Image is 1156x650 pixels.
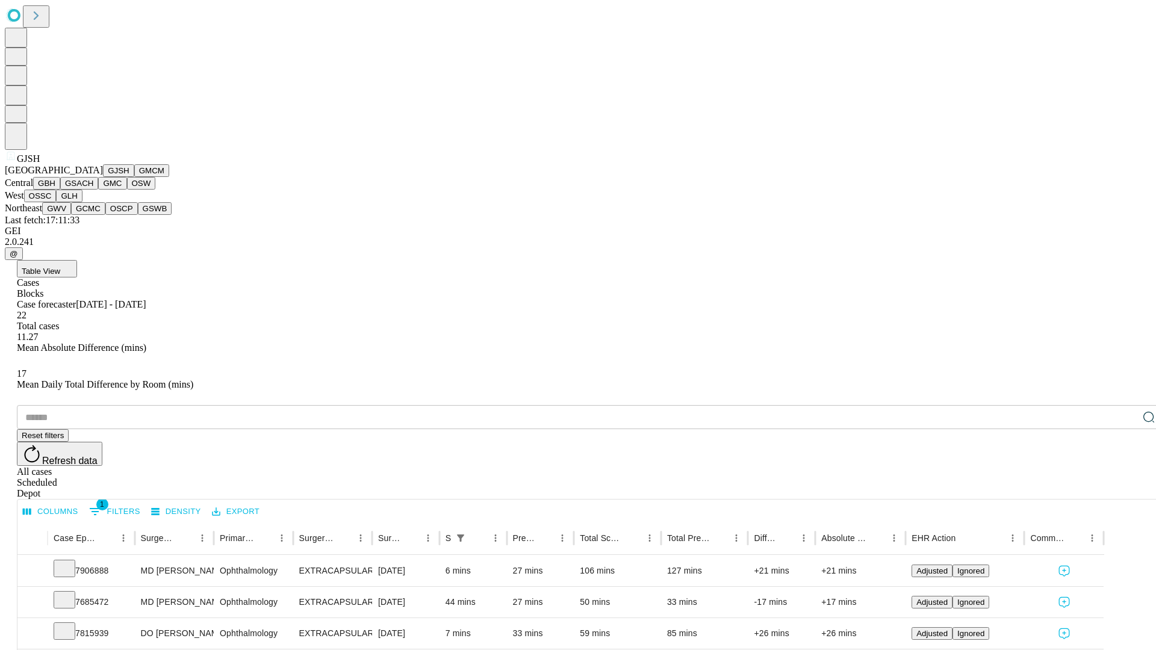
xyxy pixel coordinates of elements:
div: -17 mins [754,587,809,617]
div: 1 active filter [452,530,469,546]
div: 27 mins [513,556,568,586]
button: Menu [273,530,290,546]
button: OSW [127,177,156,190]
span: West [5,190,24,200]
button: Ignored [952,596,989,608]
span: Total cases [17,321,59,331]
span: Central [5,178,33,188]
button: Density [148,503,204,521]
button: Menu [1084,530,1101,546]
div: Absolute Difference [821,533,868,543]
span: Ignored [957,629,984,638]
button: OSCP [105,202,138,215]
button: Expand [23,624,42,645]
span: @ [10,249,18,258]
div: +21 mins [821,556,900,586]
div: 7 mins [446,618,501,649]
div: 2.0.241 [5,237,1151,247]
span: Refresh data [42,456,98,466]
div: Ophthalmology [220,618,287,649]
div: 50 mins [580,587,655,617]
span: Adjusted [916,598,948,607]
span: Mean Daily Total Difference by Room (mins) [17,379,193,389]
button: Menu [194,530,211,546]
span: Adjusted [916,629,948,638]
button: Adjusted [912,627,952,640]
div: Ophthalmology [220,556,287,586]
div: DO [PERSON_NAME] [141,618,208,649]
span: Adjusted [916,566,948,575]
div: [DATE] [378,618,433,649]
button: Sort [177,530,194,546]
div: +26 mins [754,618,809,649]
span: Reset filters [22,431,64,440]
div: [DATE] [378,587,433,617]
span: Ignored [957,598,984,607]
div: 44 mins [446,587,501,617]
button: Sort [98,530,115,546]
div: Primary Service [220,533,255,543]
button: OSSC [24,190,57,202]
span: 1 [96,498,108,510]
div: MD [PERSON_NAME] [141,587,208,617]
div: 7815939 [54,618,129,649]
button: Adjusted [912,596,952,608]
button: GLH [56,190,82,202]
button: @ [5,247,23,260]
button: GBH [33,177,60,190]
button: Expand [23,561,42,582]
button: Menu [487,530,504,546]
div: Surgeon Name [141,533,176,543]
span: Mean Absolute Difference (mins) [17,342,146,353]
div: +21 mins [754,556,809,586]
button: Sort [256,530,273,546]
div: 106 mins [580,556,655,586]
button: Expand [23,592,42,613]
span: 22 [17,310,26,320]
button: Sort [778,530,795,546]
span: Table View [22,267,60,276]
button: Sort [624,530,641,546]
button: Ignored [952,565,989,577]
button: Select columns [20,503,81,521]
span: 11.27 [17,332,38,342]
button: Menu [641,530,658,546]
button: Refresh data [17,442,102,466]
span: Northeast [5,203,42,213]
button: Menu [115,530,132,546]
div: +26 mins [821,618,900,649]
div: Surgery Date [378,533,402,543]
button: GMC [98,177,126,190]
button: Menu [352,530,369,546]
button: GSACH [60,177,98,190]
div: [DATE] [378,556,433,586]
div: 27 mins [513,587,568,617]
div: Case Epic Id [54,533,97,543]
div: EXTRACAPSULAR CATARACT REMOVAL WITH [MEDICAL_DATA] [299,587,366,617]
button: Menu [1004,530,1021,546]
button: Menu [795,530,812,546]
div: Comments [1030,533,1065,543]
button: GMCM [134,164,169,177]
button: Sort [711,530,728,546]
div: EXTRACAPSULAR CATARACT REMOVAL WITH [MEDICAL_DATA] [299,556,366,586]
div: 33 mins [513,618,568,649]
button: Sort [537,530,554,546]
div: 127 mins [667,556,742,586]
span: [DATE] - [DATE] [76,299,146,309]
div: 6 mins [446,556,501,586]
div: Surgery Name [299,533,334,543]
button: Sort [335,530,352,546]
button: Show filters [452,530,469,546]
div: EXTRACAPSULAR CATARACT REMOVAL WITH [MEDICAL_DATA] [299,618,366,649]
button: GCMC [71,202,105,215]
span: GJSH [17,153,40,164]
div: Total Predicted Duration [667,533,710,543]
div: EHR Action [912,533,956,543]
button: Ignored [952,627,989,640]
span: Last fetch: 17:11:33 [5,215,79,225]
button: Adjusted [912,565,952,577]
button: Reset filters [17,429,69,442]
button: Sort [470,530,487,546]
div: 33 mins [667,587,742,617]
